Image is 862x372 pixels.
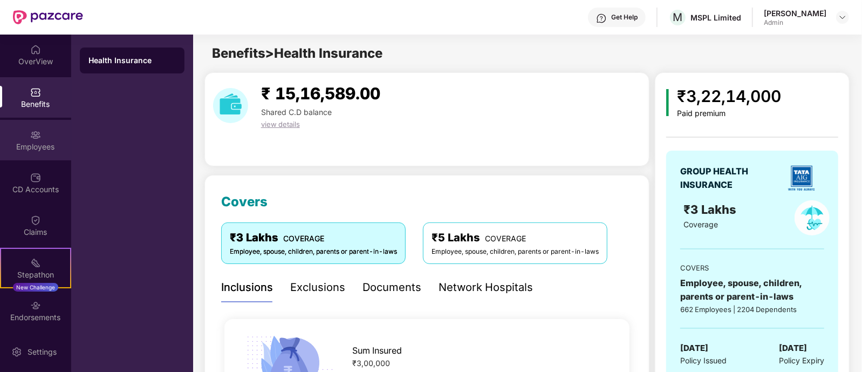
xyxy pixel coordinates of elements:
span: Shared C.D balance [261,107,332,117]
img: svg+xml;base64,PHN2ZyBpZD0iRW1wbG95ZWVzIiB4bWxucz0iaHR0cDovL3d3dy53My5vcmcvMjAwMC9zdmciIHdpZHRoPS... [30,130,41,140]
div: MSPL Limited [690,12,741,23]
span: M [673,11,683,24]
div: ₹3 Lakhs [230,229,397,246]
img: svg+xml;base64,PHN2ZyBpZD0iQ0RfQWNjb3VudHMiIGRhdGEtbmFtZT0iQ0QgQWNjb3VudHMiIHhtbG5zPSJodHRwOi8vd3... [30,172,41,183]
span: Policy Issued [680,355,727,367]
span: Covers [221,194,268,209]
img: svg+xml;base64,PHN2ZyBpZD0iQ2xhaW0iIHhtbG5zPSJodHRwOi8vd3d3LnczLm9yZy8yMDAwL3N2ZyIgd2lkdGg9IjIwIi... [30,215,41,226]
img: svg+xml;base64,PHN2ZyBpZD0iU2V0dGluZy0yMHgyMCIgeG1sbnM9Imh0dHA6Ly93d3cudzMub3JnLzIwMDAvc3ZnIiB3aW... [11,347,22,357]
img: download [213,88,248,123]
div: ₹3,00,000 [353,357,612,369]
div: New Challenge [13,283,58,292]
img: New Pazcare Logo [13,10,83,24]
div: GROUP HEALTH INSURANCE [680,165,775,192]
img: svg+xml;base64,PHN2ZyBpZD0iSG9tZSIgeG1sbnM9Imh0dHA6Ly93d3cudzMub3JnLzIwMDAvc3ZnIiB3aWR0aD0iMjAiIG... [30,44,41,55]
img: policyIcon [795,200,830,235]
div: Exclusions [290,279,345,296]
span: view details [261,120,300,128]
div: ₹3,22,14,000 [678,84,782,109]
img: svg+xml;base64,PHN2ZyBpZD0iRW5kb3JzZW1lbnRzIiB4bWxucz0iaHR0cDovL3d3dy53My5vcmcvMjAwMC9zdmciIHdpZH... [30,300,41,311]
span: [DATE] [680,342,708,355]
div: Paid premium [678,109,782,118]
img: svg+xml;base64,PHN2ZyBpZD0iSGVscC0zMngzMiIgeG1sbnM9Imh0dHA6Ly93d3cudzMub3JnLzIwMDAvc3ZnIiB3aWR0aD... [596,13,607,24]
div: Employee, spouse, children, parents or parent-in-laws [432,247,599,257]
div: Admin [764,18,826,27]
span: Sum Insured [353,344,402,357]
div: Employee, spouse, children, parents or parent-in-laws [230,247,397,257]
span: [DATE] [779,342,807,355]
span: COVERAGE [283,234,324,243]
img: svg+xml;base64,PHN2ZyB4bWxucz0iaHR0cDovL3d3dy53My5vcmcvMjAwMC9zdmciIHdpZHRoPSIyMSIgaGVpZ2h0PSIyMC... [30,258,41,268]
span: Coverage [683,220,718,229]
div: ₹5 Lakhs [432,229,599,246]
img: svg+xml;base64,PHN2ZyBpZD0iRHJvcGRvd24tMzJ4MzIiIHhtbG5zPSJodHRwOi8vd3d3LnczLm9yZy8yMDAwL3N2ZyIgd2... [838,13,847,22]
span: Benefits > Health Insurance [212,45,382,61]
img: svg+xml;base64,PHN2ZyBpZD0iQmVuZWZpdHMiIHhtbG5zPSJodHRwOi8vd3d3LnczLm9yZy8yMDAwL3N2ZyIgd2lkdGg9Ij... [30,87,41,98]
div: Stepathon [1,269,70,280]
span: ₹ 15,16,589.00 [261,84,380,103]
div: 662 Employees | 2204 Dependents [680,304,824,315]
img: icon [666,89,669,116]
div: Employee, spouse, children, parents or parent-in-laws [680,276,824,303]
div: Inclusions [221,279,273,296]
div: Network Hospitals [439,279,533,296]
span: Policy Expiry [779,355,824,367]
div: Get Help [611,13,638,22]
div: Health Insurance [88,55,176,66]
img: insurerLogo [783,159,820,197]
div: Settings [24,347,60,357]
div: Documents [362,279,421,296]
div: COVERS [680,262,824,273]
span: COVERAGE [485,234,526,243]
div: [PERSON_NAME] [764,8,826,18]
span: ₹3 Lakhs [683,202,740,217]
